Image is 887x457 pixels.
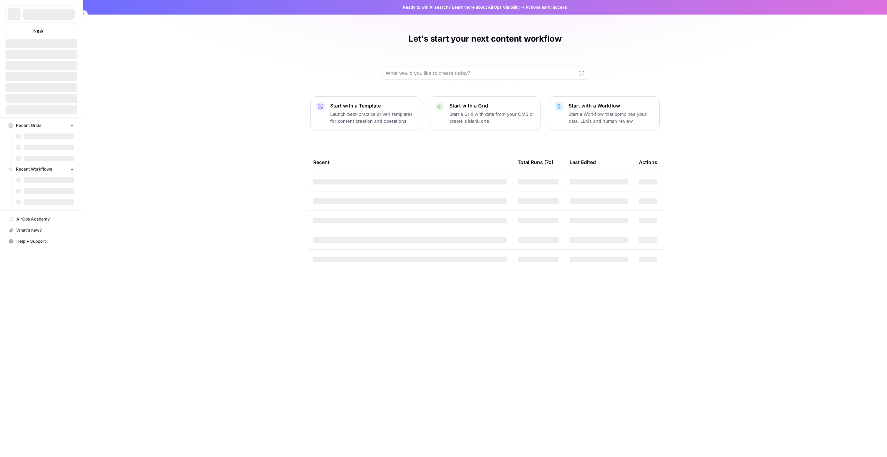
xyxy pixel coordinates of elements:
[16,216,74,222] span: AirOps Academy
[569,102,654,109] p: Start with a Workflow
[570,153,596,172] div: Last Edited
[403,4,520,10] span: Ready to win AI search? about AirOps Visibility
[33,27,43,34] span: New
[549,96,660,130] button: Start with a WorkflowStart a Workflow that combines your data, LLMs and human review
[330,111,415,124] p: Launch best-practice driven templates for content creation and operations
[16,122,41,129] span: Recent Grids
[569,111,654,124] p: Start a Workflow that combines your data, LLMs and human review
[525,4,567,10] span: Actions early access
[6,164,77,174] button: Recent Workflows
[449,111,535,124] p: Start a Grid with data from your CMS or create a blank one
[386,70,576,77] input: What would you like to create today?
[409,33,562,44] h1: Let's start your next content workflow
[452,5,475,10] a: Learn more
[6,120,77,131] button: Recent Grids
[430,96,541,130] button: Start with a GridStart a Grid with data from your CMS or create a blank one
[518,153,553,172] div: Total Runs (7d)
[16,238,74,244] span: Help + Support
[6,225,77,236] button: What's new?
[6,225,77,235] div: What's new?
[313,153,507,172] div: Recent
[16,166,52,172] span: Recent Workflows
[449,102,535,109] p: Start with a Grid
[6,26,77,36] button: New
[330,102,415,109] p: Start with a Template
[639,153,657,172] div: Actions
[6,236,77,247] button: Help + Support
[6,214,77,225] a: AirOps Academy
[310,96,421,130] button: Start with a TemplateLaunch best-practice driven templates for content creation and operations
